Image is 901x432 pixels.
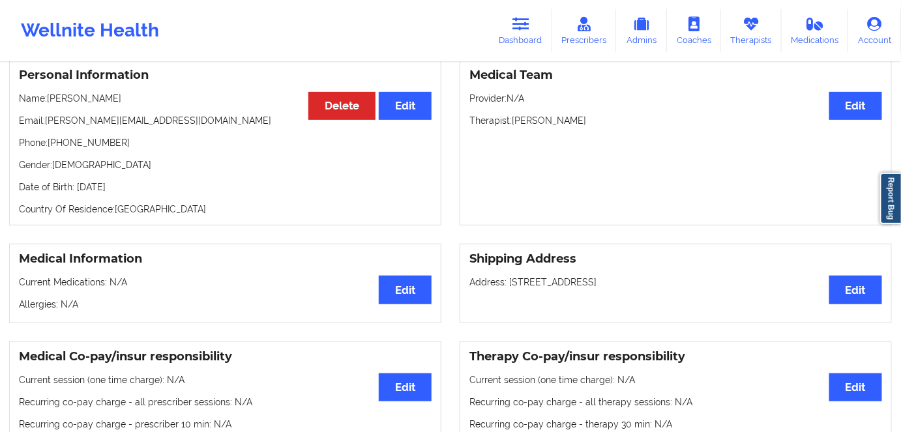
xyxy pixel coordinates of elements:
[19,396,432,409] p: Recurring co-pay charge - all prescriber sessions : N/A
[469,396,882,409] p: Recurring co-pay charge - all therapy sessions : N/A
[19,114,432,127] p: Email: [PERSON_NAME][EMAIL_ADDRESS][DOMAIN_NAME]
[552,9,617,52] a: Prescribers
[19,276,432,289] p: Current Medications: N/A
[19,92,432,105] p: Name: [PERSON_NAME]
[19,252,432,266] h3: Medical Information
[469,68,882,83] h3: Medical Team
[829,276,882,304] button: Edit
[379,373,432,401] button: Edit
[721,9,782,52] a: Therapists
[829,373,882,401] button: Edit
[469,373,882,386] p: Current session (one time charge): N/A
[19,349,432,364] h3: Medical Co-pay/insur responsibility
[667,9,721,52] a: Coaches
[19,298,432,311] p: Allergies: N/A
[469,349,882,364] h3: Therapy Co-pay/insur responsibility
[469,114,882,127] p: Therapist: [PERSON_NAME]
[782,9,849,52] a: Medications
[19,203,432,216] p: Country Of Residence: [GEOGRAPHIC_DATA]
[19,158,432,171] p: Gender: [DEMOGRAPHIC_DATA]
[829,92,882,120] button: Edit
[469,92,882,105] p: Provider: N/A
[19,180,432,194] p: Date of Birth: [DATE]
[19,136,432,149] p: Phone: [PHONE_NUMBER]
[469,276,882,289] p: Address: [STREET_ADDRESS]
[848,9,901,52] a: Account
[19,68,432,83] h3: Personal Information
[490,9,552,52] a: Dashboard
[379,276,432,304] button: Edit
[469,418,882,431] p: Recurring co-pay charge - therapy 30 min : N/A
[379,92,432,120] button: Edit
[616,9,667,52] a: Admins
[880,173,901,224] a: Report Bug
[19,418,432,431] p: Recurring co-pay charge - prescriber 10 min : N/A
[19,373,432,386] p: Current session (one time charge): N/A
[308,92,376,120] button: Delete
[469,252,882,266] h3: Shipping Address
